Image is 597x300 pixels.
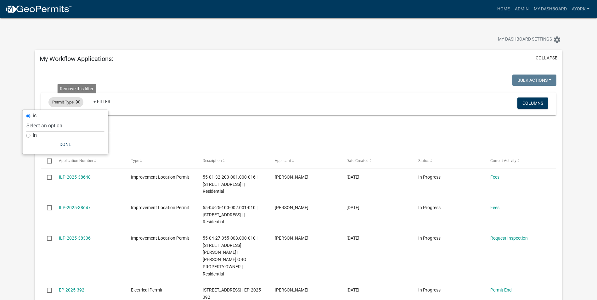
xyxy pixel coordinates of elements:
h5: My Workflow Applications: [40,55,113,63]
button: My Dashboard Settingssettings [493,33,566,46]
span: Improvement Location Permit [131,175,189,180]
span: Improvement Location Permit [131,205,189,210]
button: Columns [517,97,548,109]
span: Status [418,158,429,163]
span: 55-04-27-355-008.000-010 | 7119 N KIVETT RD | Amber York OBO PROPERTY OWNER | Residential [203,236,257,276]
span: Electrical Permit [131,287,162,292]
span: 55-04-25-100-002.001-010 | 7636 N BALTIMORE RD | | Residential [203,205,257,225]
a: EP-2025-392 [59,287,84,292]
button: Bulk Actions [512,75,556,86]
div: Remove this filter [57,84,96,93]
datatable-header-cell: Current Activity [484,153,556,168]
a: Permit End [490,287,512,292]
label: is [33,113,37,118]
a: + Filter [88,96,115,107]
button: collapse [536,55,557,61]
datatable-header-cell: Application Number [53,153,125,168]
span: Applicant [275,158,291,163]
datatable-header-cell: Date Created [341,153,412,168]
span: Amber York [275,205,308,210]
a: Home [495,3,512,15]
span: Application Number [59,158,93,163]
span: 55-01-32-200-001.000-016 | 213 Echo Lake Center Drive | | Residential [203,175,257,194]
a: ILP-2025-38306 [59,236,91,241]
a: ayork [569,3,592,15]
span: My Dashboard Settings [498,36,552,43]
datatable-header-cell: Type [125,153,197,168]
span: Type [131,158,139,163]
span: In Progress [418,205,441,210]
a: My Dashboard [531,3,569,15]
span: Date Created [346,158,369,163]
span: Amber York [275,175,308,180]
a: Fees [490,205,499,210]
a: Request Inspection [490,236,528,241]
input: Search for applications [41,120,469,133]
a: ILP-2025-38647 [59,205,91,210]
i: settings [553,36,561,43]
datatable-header-cell: Select [41,153,53,168]
label: in [33,133,37,138]
span: Description [203,158,222,163]
span: 2245 CRESTVIEW DR | EP-2025-392 [203,287,262,300]
span: Permit Type [52,100,74,104]
span: Current Activity [490,158,516,163]
span: Amber York [275,287,308,292]
a: Fees [490,175,499,180]
span: 10/03/2025 [346,205,359,210]
span: Amber York [275,236,308,241]
span: In Progress [418,175,441,180]
span: 01/23/2025 [346,287,359,292]
span: 04/03/2025 [346,236,359,241]
span: In Progress [418,287,441,292]
button: Done [26,139,104,150]
datatable-header-cell: Status [412,153,484,168]
datatable-header-cell: Applicant [268,153,340,168]
span: Improvement Location Permit [131,236,189,241]
span: In Progress [418,236,441,241]
a: ILP-2025-38648 [59,175,91,180]
a: Admin [512,3,531,15]
span: 10/03/2025 [346,175,359,180]
datatable-header-cell: Description [197,153,268,168]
